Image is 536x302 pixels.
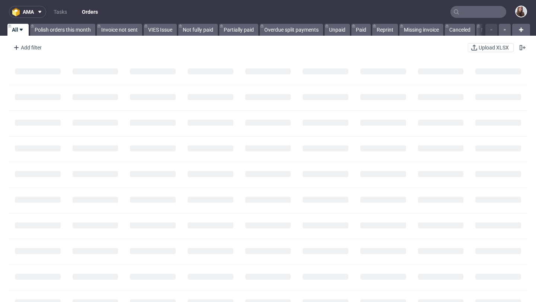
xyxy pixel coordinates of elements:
button: ama [9,6,46,18]
a: Tasks [49,6,71,18]
a: Canceled [445,24,475,36]
a: Not PL [476,24,501,36]
a: All [7,24,29,36]
a: Partially paid [219,24,258,36]
span: ama [23,9,34,15]
a: Missing invoice [399,24,443,36]
button: Upload XLSX [468,43,514,52]
a: Not fully paid [178,24,218,36]
a: Orders [77,6,102,18]
a: Polish orders this month [30,24,95,36]
a: Overdue split payments [260,24,323,36]
a: VIES Issue [144,24,177,36]
div: Add filter [10,42,43,54]
img: logo [12,8,23,16]
span: Upload XLSX [477,45,510,50]
a: Invoice not sent [97,24,142,36]
a: Unpaid [325,24,350,36]
a: Reprint [372,24,398,36]
img: Sandra Beśka [516,6,526,17]
a: Paid [351,24,371,36]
